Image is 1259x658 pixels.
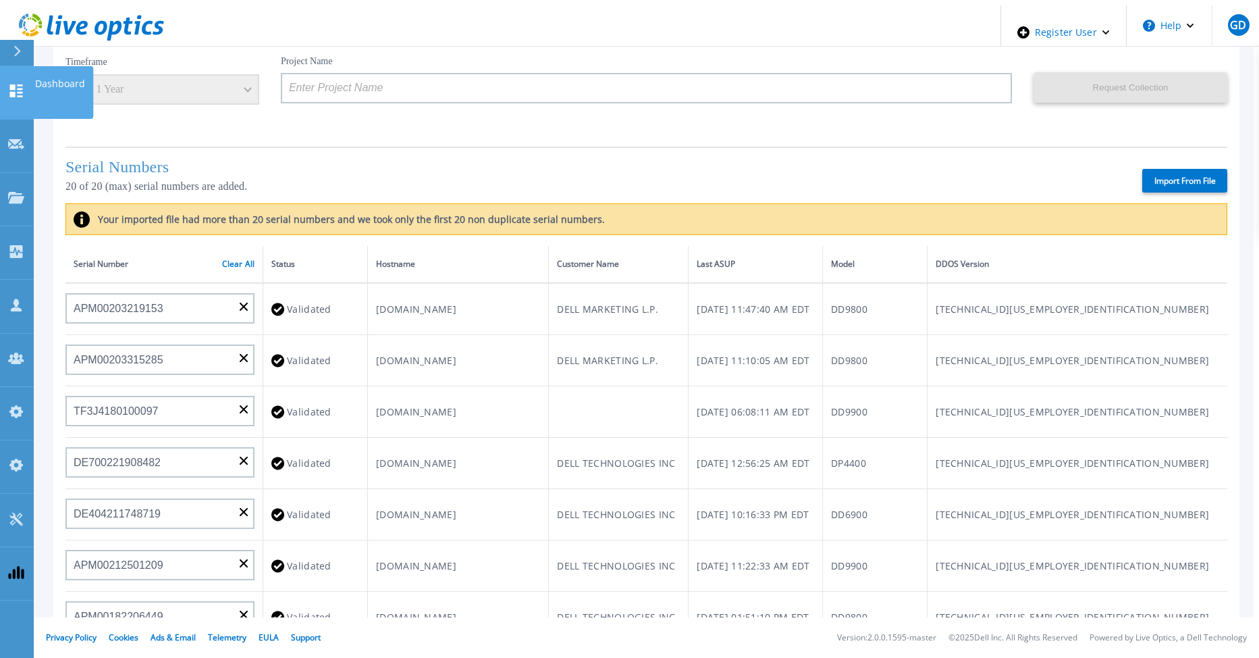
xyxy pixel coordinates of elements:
td: [DOMAIN_NAME] [368,438,549,489]
th: Hostname [368,246,549,283]
th: Last ASUP [689,246,823,283]
label: Project Name [281,57,333,66]
td: DELL TECHNOLOGIES INC [549,540,689,592]
input: Enter Serial Number [65,447,255,478]
td: DD9900 [823,540,928,592]
div: Validated [271,451,359,476]
td: DD9900 [823,386,928,438]
button: Request Collection [1034,72,1227,103]
td: [DATE] 11:10:05 AM EDT [689,335,823,386]
td: DD6900 [823,489,928,540]
p: 20 of 20 (max) serial numbers are added. [65,180,1119,193]
div: Validated [271,605,359,630]
li: © 2025 Dell Inc. All Rights Reserved [948,634,1077,642]
td: DELL MARKETING L.P. [549,335,689,386]
th: Customer Name [549,246,689,283]
h1: Serial Numbers [65,158,1119,176]
td: [DOMAIN_NAME] [368,489,549,540]
td: [DATE] 11:22:33 AM EDT [689,540,823,592]
p: Dashboard [35,66,85,101]
input: Enter Serial Number [65,601,255,632]
td: [TECHNICAL_ID][US_EMPLOYER_IDENTIFICATION_NUMBER] [928,592,1227,643]
td: [DATE] 10:16:33 PM EDT [689,489,823,540]
div: Serial Number [74,257,255,272]
td: [DOMAIN_NAME] [368,540,549,592]
a: Ads & Email [151,632,196,643]
td: [TECHNICAL_ID][US_EMPLOYER_IDENTIFICATION_NUMBER] [928,489,1227,540]
td: [DOMAIN_NAME] [368,283,549,335]
td: [TECHNICAL_ID][US_EMPLOYER_IDENTIFICATION_NUMBER] [928,438,1227,489]
a: Privacy Policy [46,632,97,643]
td: DP4400 [823,438,928,489]
div: Validated [271,399,359,424]
label: Your imported file had more than 20 serial numbers and we took only the first 20 non duplicate se... [90,213,605,226]
label: Timeframe [65,57,107,68]
input: Enter Serial Number [65,396,255,426]
td: DELL MARKETING L.P. [549,283,689,335]
td: [TECHNICAL_ID][US_EMPLOYER_IDENTIFICATION_NUMBER] [928,335,1227,386]
input: Enter Serial Number [65,550,255,580]
td: [DOMAIN_NAME] [368,592,549,643]
div: Register User [1001,5,1126,59]
a: EULA [259,632,279,643]
th: Status [263,246,368,283]
li: Powered by Live Optics, a Dell Technology [1090,634,1247,642]
div: Validated [271,348,359,373]
div: Validated [271,297,359,322]
td: [TECHNICAL_ID][US_EMPLOYER_IDENTIFICATION_NUMBER] [928,386,1227,438]
td: DELL TECHNOLOGIES INC [549,489,689,540]
td: DD9800 [823,283,928,335]
td: [DATE] 12:56:25 AM EDT [689,438,823,489]
a: Support [291,632,321,643]
td: [DOMAIN_NAME] [368,335,549,386]
div: Validated [271,553,359,578]
td: DELL TECHNOLOGIES INC [549,592,689,643]
td: DD9800 [823,335,928,386]
button: Help [1127,5,1211,46]
label: Import From File [1142,169,1227,193]
th: Model [823,246,928,283]
td: [TECHNICAL_ID][US_EMPLOYER_IDENTIFICATION_NUMBER] [928,540,1227,592]
td: [TECHNICAL_ID][US_EMPLOYER_IDENTIFICATION_NUMBER] [928,283,1227,335]
td: [DOMAIN_NAME] [368,386,549,438]
input: Enter Serial Number [65,345,255,375]
td: [DATE] 11:47:40 AM EDT [689,283,823,335]
li: Version: 2.0.0.1595-master [837,634,936,642]
th: DDOS Version [928,246,1227,283]
td: [DATE] 06:08:11 AM EDT [689,386,823,438]
a: Cookies [109,632,138,643]
a: Clear All [222,259,255,269]
div: Validated [271,502,359,527]
input: Enter Serial Number [65,499,255,529]
td: DD9800 [823,592,928,643]
td: [DATE] 01:51:10 PM EDT [689,592,823,643]
input: Enter Project Name [281,73,1012,103]
span: GD [1230,20,1246,30]
input: Enter Serial Number [65,293,255,324]
td: DELL TECHNOLOGIES INC [549,438,689,489]
a: Telemetry [208,632,246,643]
